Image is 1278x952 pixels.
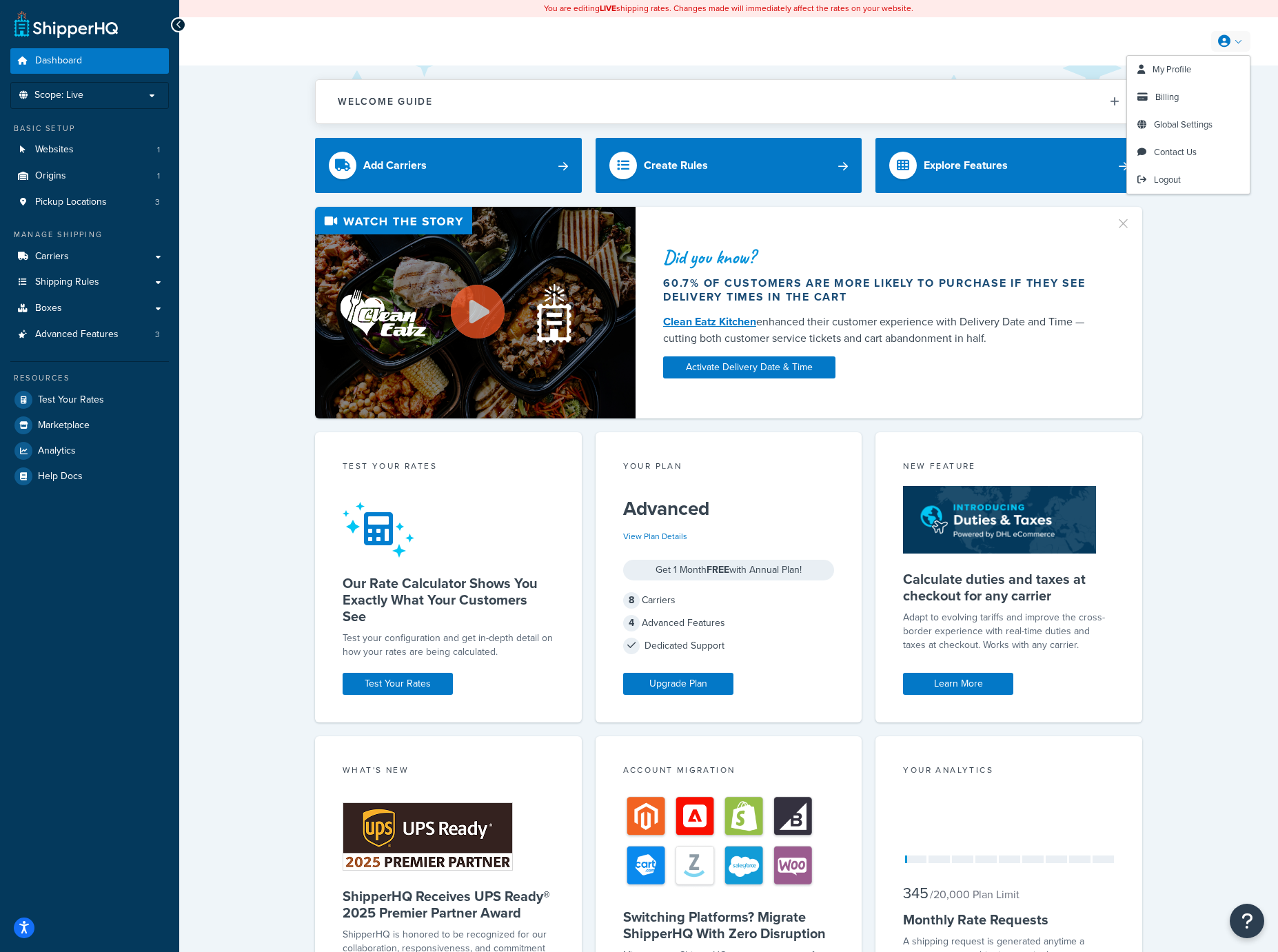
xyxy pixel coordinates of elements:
[35,170,66,182] span: Origins
[35,196,107,208] span: Pickup Locations
[35,329,119,341] span: Advanced Features
[343,673,453,695] a: Test Your Rates
[600,2,616,14] b: LIVE
[1127,56,1250,83] a: My Profile
[1127,166,1250,194] a: Logout
[10,322,169,347] li: Advanced Features
[343,888,554,921] h5: ShipperHQ Receives UPS Ready® 2025 Premier Partner Award
[10,413,169,438] a: Marketplace
[623,460,835,476] div: Your Plan
[316,80,1142,123] button: Welcome Guide
[924,156,1008,175] div: Explore Features
[623,591,835,610] div: Carriers
[38,471,83,483] span: Help Docs
[663,356,835,378] a: Activate Delivery Date & Time
[157,170,160,182] span: 1
[338,97,433,107] h2: Welcome Guide
[10,372,169,384] div: Resources
[1154,145,1197,159] span: Contact Us
[10,322,169,347] a: Advanced Features3
[10,163,169,189] a: Origins1
[623,614,835,633] div: Advanced Features
[10,190,169,215] a: Pickup Locations3
[343,460,554,476] div: Test your rates
[10,438,169,463] a: Analytics
[1153,63,1191,76] span: My Profile
[930,887,1020,902] small: / 20,000 Plan Limit
[35,276,99,288] span: Shipping Rules
[35,251,69,263] span: Carriers
[10,190,169,215] li: Pickup Locations
[34,90,83,101] span: Scope: Live
[644,156,708,175] div: Create Rules
[10,137,169,163] li: Websites
[623,636,835,656] div: Dedicated Support
[903,460,1115,476] div: New Feature
[623,560,835,580] div: Get 1 Month with Annual Plan!
[663,314,1099,347] div: enhanced their customer experience with Delivery Date and Time — cutting both customer service ti...
[155,196,160,208] span: 3
[623,530,687,543] a: View Plan Details
[35,55,82,67] span: Dashboard
[623,498,835,520] h5: Advanced
[1127,83,1250,111] a: Billing
[623,673,733,695] a: Upgrade Plan
[157,144,160,156] span: 1
[10,270,169,295] a: Shipping Rules
[903,673,1013,695] a: Learn More
[623,909,835,942] h5: Switching Platforms? Migrate ShipperHQ With Zero Disruption
[623,615,640,631] span: 4
[1230,904,1264,938] button: Open Resource Center
[155,329,160,341] span: 3
[903,764,1115,780] div: Your Analytics
[903,611,1115,652] p: Adapt to evolving tariffs and improve the cross-border experience with real-time duties and taxes...
[38,394,104,406] span: Test Your Rates
[663,276,1099,304] div: 60.7% of customers are more likely to purchase if they see delivery times in the cart
[38,445,76,457] span: Analytics
[663,314,756,330] a: Clean Eatz Kitchen
[10,229,169,241] div: Manage Shipping
[903,882,929,904] span: 345
[10,387,169,412] a: Test Your Rates
[35,144,74,156] span: Websites
[875,138,1142,193] a: Explore Features
[10,123,169,134] div: Basic Setup
[10,244,169,270] a: Carriers
[10,163,169,189] li: Origins
[1127,111,1250,139] a: Global Settings
[623,592,640,609] span: 8
[1154,173,1181,186] span: Logout
[623,764,835,780] div: Account Migration
[707,563,729,577] strong: FREE
[10,296,169,321] a: Boxes
[343,631,554,659] div: Test your configuration and get in-depth detail on how your rates are being calculated.
[1155,90,1179,103] span: Billing
[363,156,427,175] div: Add Carriers
[903,911,1115,928] h5: Monthly Rate Requests
[10,48,169,74] a: Dashboard
[10,464,169,489] a: Help Docs
[1127,139,1250,166] a: Contact Us
[35,303,62,314] span: Boxes
[315,207,636,418] img: Video thumbnail
[903,571,1115,604] h5: Calculate duties and taxes at checkout for any carrier
[663,247,1099,267] div: Did you know?
[343,764,554,780] div: What's New
[38,420,90,432] span: Marketplace
[596,138,862,193] a: Create Rules
[10,137,169,163] a: Websites1
[343,575,554,625] h5: Our Rate Calculator Shows You Exactly What Your Customers See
